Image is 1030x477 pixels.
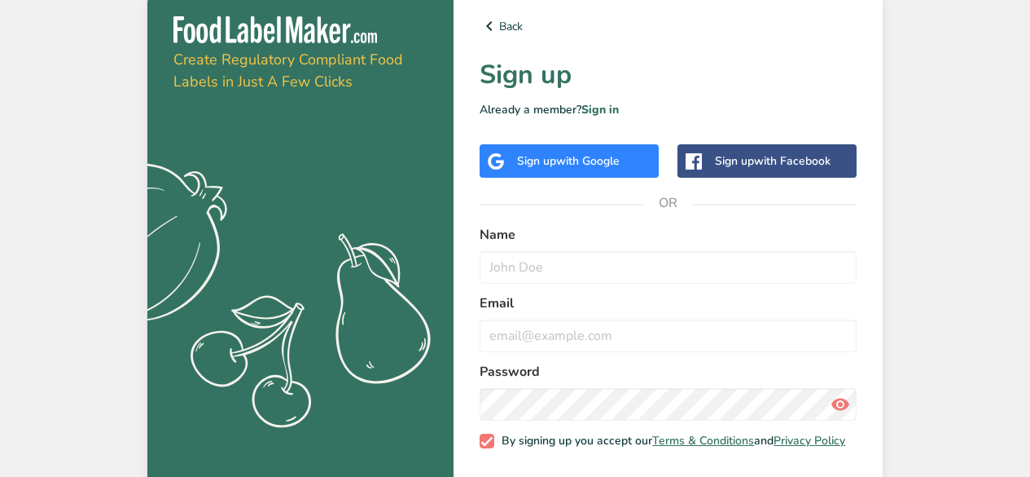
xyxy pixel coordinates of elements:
[480,101,857,118] p: Already a member?
[173,16,377,43] img: Food Label Maker
[652,433,754,448] a: Terms & Conditions
[480,225,857,245] label: Name
[480,294,857,313] label: Email
[480,251,857,284] input: John Doe
[556,153,620,169] span: with Google
[480,362,857,382] label: Password
[581,102,619,117] a: Sign in
[480,320,857,352] input: email@example.com
[774,433,845,448] a: Privacy Policy
[715,152,831,170] div: Sign up
[480,55,857,95] h1: Sign up
[480,16,857,36] a: Back
[754,153,831,169] span: with Facebook
[173,50,403,91] span: Create Regulatory Compliant Food Labels in Just A Few Clicks
[644,179,693,227] span: OR
[494,434,846,448] span: By signing up you accept our and
[517,152,620,170] div: Sign up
